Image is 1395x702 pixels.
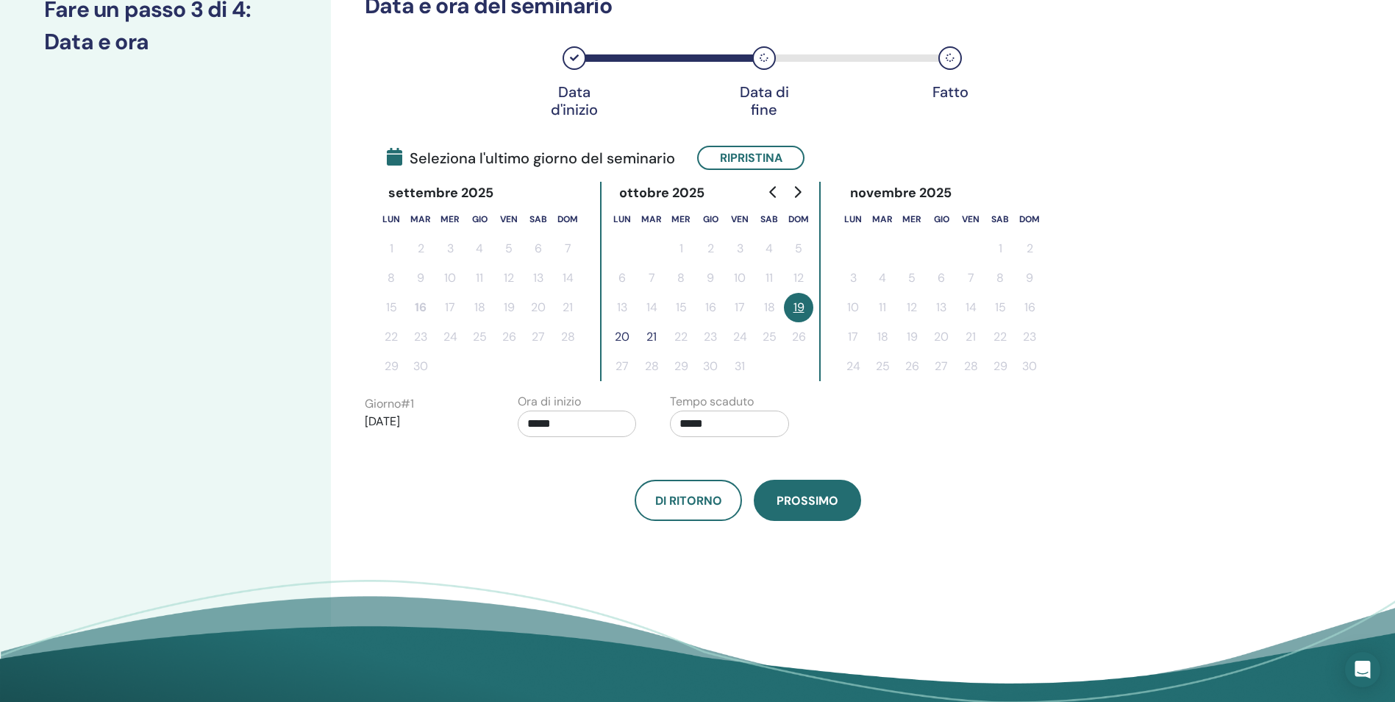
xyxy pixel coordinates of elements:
[868,205,897,234] th: martedì
[44,29,287,55] h3: Data e ora
[985,205,1015,234] th: sabato
[754,205,784,234] th: sabato
[377,182,506,205] div: settembre 2025
[377,352,406,381] button: 29
[927,322,956,352] button: 20
[607,263,637,293] button: 6
[868,263,897,293] button: 4
[524,205,553,234] th: sabato
[785,177,809,207] button: Go to next month
[666,293,696,322] button: 15
[635,480,742,521] button: Di ritorno
[524,322,553,352] button: 27
[754,293,784,322] button: 18
[494,322,524,352] button: 26
[1015,293,1044,322] button: 16
[838,352,868,381] button: 24
[666,263,696,293] button: 8
[553,322,582,352] button: 28
[406,205,435,234] th: martedì
[524,263,553,293] button: 13
[365,395,414,413] label: Giorno # 1
[1015,234,1044,263] button: 2
[607,322,637,352] button: 20
[754,234,784,263] button: 4
[1015,205,1044,234] th: domenica
[377,205,406,234] th: lunedì
[406,352,435,381] button: 30
[897,205,927,234] th: mercoledì
[754,263,784,293] button: 11
[985,263,1015,293] button: 8
[637,293,666,322] button: 14
[435,234,465,263] button: 3
[985,234,1015,263] button: 1
[868,293,897,322] button: 11
[696,234,725,263] button: 2
[784,322,813,352] button: 26
[637,352,666,381] button: 28
[913,83,987,101] div: Fatto
[406,293,435,322] button: 16
[406,322,435,352] button: 23
[725,293,754,322] button: 17
[725,234,754,263] button: 3
[897,293,927,322] button: 12
[365,413,484,430] p: [DATE]
[784,205,813,234] th: domenica
[465,234,494,263] button: 4
[838,293,868,322] button: 10
[777,493,838,508] span: Prossimo
[696,322,725,352] button: 23
[956,322,985,352] button: 21
[553,234,582,263] button: 7
[727,83,801,118] div: Data di fine
[435,205,465,234] th: mercoledì
[956,205,985,234] th: venerdì
[956,263,985,293] button: 7
[927,352,956,381] button: 27
[956,293,985,322] button: 14
[838,182,964,205] div: novembre 2025
[754,322,784,352] button: 25
[696,205,725,234] th: giovedì
[666,352,696,381] button: 29
[435,322,465,352] button: 24
[494,263,524,293] button: 12
[725,205,754,234] th: venerdì
[377,263,406,293] button: 8
[666,205,696,234] th: mercoledì
[524,234,553,263] button: 6
[897,352,927,381] button: 26
[553,263,582,293] button: 14
[784,234,813,263] button: 5
[406,234,435,263] button: 2
[465,263,494,293] button: 11
[762,177,785,207] button: Go to previous month
[696,352,725,381] button: 30
[670,393,754,411] label: Tempo scaduto
[696,293,725,322] button: 16
[637,322,666,352] button: 21
[494,205,524,234] th: venerdì
[1015,322,1044,352] button: 23
[1015,352,1044,381] button: 30
[637,263,666,293] button: 7
[927,205,956,234] th: giovedì
[377,322,406,352] button: 22
[927,263,956,293] button: 6
[838,205,868,234] th: lunedì
[696,263,725,293] button: 9
[697,146,804,170] button: Ripristina
[553,293,582,322] button: 21
[985,293,1015,322] button: 15
[377,234,406,263] button: 1
[725,263,754,293] button: 10
[538,83,611,118] div: Data d'inizio
[553,205,582,234] th: domenica
[838,322,868,352] button: 17
[607,352,637,381] button: 27
[1345,652,1380,687] div: Open Intercom Messenger
[927,293,956,322] button: 13
[784,263,813,293] button: 12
